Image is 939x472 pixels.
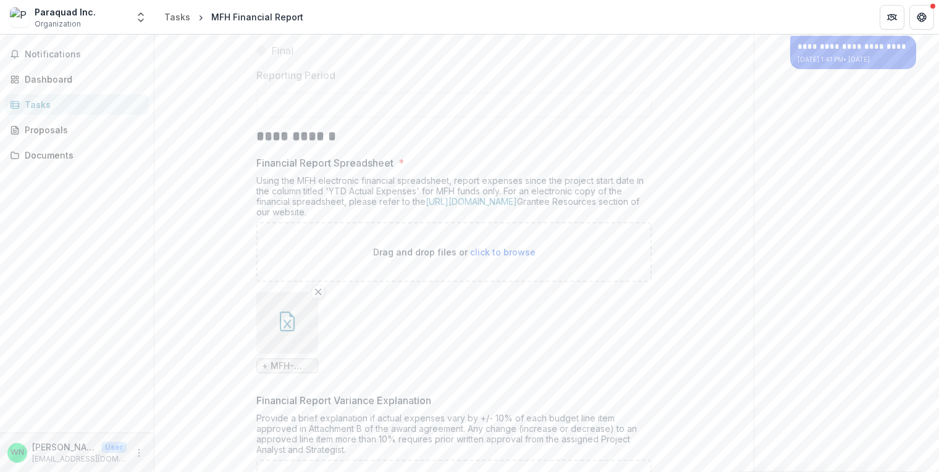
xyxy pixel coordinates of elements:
p: Financial Report Spreadsheet [256,155,394,170]
p: Reporting Period [256,68,335,83]
div: Paraquad Inc. [35,6,96,19]
button: Get Help [909,5,934,30]
div: Wendi Neckameyer [11,449,24,457]
a: Tasks [159,8,195,26]
a: Tasks [5,94,149,115]
a: [URL][DOMAIN_NAME] [426,196,517,207]
button: Notifications [5,44,149,64]
div: Using the MFH electronic financial spreadsheet, report expenses since the project start date in t... [256,175,652,222]
p: Financial Report Variance Explanation [256,393,431,408]
button: More [132,445,146,460]
div: MFH Financial Report [211,10,303,23]
span: + MFH-Financial-Report-Year Interim Year Two.xlsx [262,361,313,371]
span: Organization [35,19,81,30]
div: Remove File+ MFH-Financial-Report-Year Interim Year Two.xlsx [256,292,318,373]
nav: breadcrumb [159,8,308,26]
p: [PERSON_NAME] [32,441,96,453]
p: [EMAIL_ADDRESS][DOMAIN_NAME] [32,453,127,465]
button: Partners [880,5,904,30]
span: Final [271,43,293,58]
div: Provide a brief explanation if actual expenses vary by +/- 10% of each budget line item approved ... [256,413,652,460]
div: Documents [25,149,139,162]
span: click to browse [470,247,536,257]
p: [DATE] 1:41 PM • [DATE] [798,55,909,64]
div: Tasks [25,98,139,111]
img: Paraquad Inc. [10,7,30,27]
div: Proposals [25,123,139,136]
a: Documents [5,145,149,165]
button: Remove File [311,284,326,299]
a: Dashboard [5,69,149,89]
button: Open entity switcher [132,5,149,30]
p: Drag and drop files or [373,246,536,259]
a: Proposals [5,120,149,140]
span: Notifications [25,49,144,60]
p: User [101,442,127,453]
div: Dashboard [25,73,139,86]
div: Tasks [164,10,190,23]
